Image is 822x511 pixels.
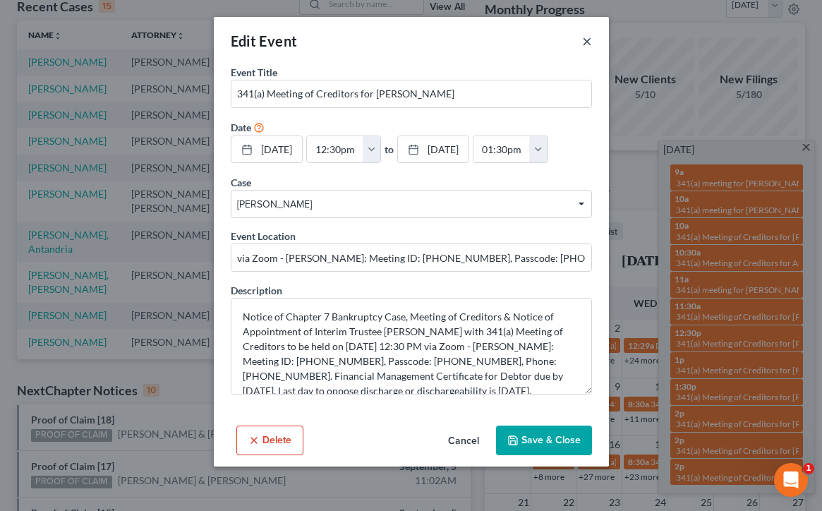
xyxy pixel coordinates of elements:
span: Select box activate [231,190,592,218]
iframe: Intercom live chat [774,463,808,497]
input: Enter location... [231,244,591,271]
label: Date [231,120,251,135]
a: [DATE] [398,136,469,163]
input: -- : -- [307,136,363,163]
button: Cancel [437,427,490,455]
input: -- : -- [473,136,530,163]
span: [PERSON_NAME] [237,197,585,212]
a: [DATE] [231,136,302,163]
label: to [385,142,394,157]
button: Delete [236,426,303,455]
button: × [582,32,592,49]
span: Edit Event [231,32,298,49]
label: Event Location [231,229,296,244]
input: Enter event name... [231,80,591,107]
span: Event Title [231,66,277,78]
label: Case [231,175,251,190]
label: Description [231,283,282,298]
button: Save & Close [496,426,592,455]
span: 1 [803,463,814,474]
